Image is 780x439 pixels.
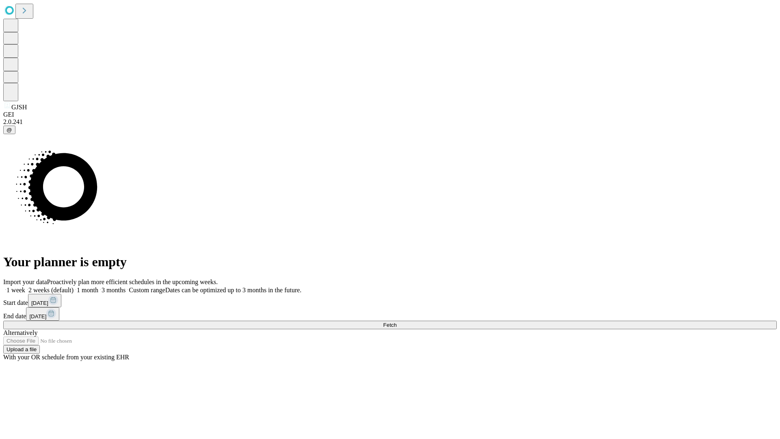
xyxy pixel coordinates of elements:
span: Proactively plan more efficient schedules in the upcoming weeks. [47,278,218,285]
span: 1 month [77,287,98,293]
div: GEI [3,111,777,118]
span: 1 week [6,287,25,293]
span: [DATE] [31,300,48,306]
span: 3 months [102,287,126,293]
span: 2 weeks (default) [28,287,74,293]
div: 2.0.241 [3,118,777,126]
span: Dates can be optimized up to 3 months in the future. [165,287,301,293]
button: Upload a file [3,345,40,354]
span: Custom range [129,287,165,293]
button: Fetch [3,321,777,329]
div: Start date [3,294,777,307]
span: Import your data [3,278,47,285]
span: Alternatively [3,329,37,336]
button: @ [3,126,15,134]
span: GJSH [11,104,27,111]
span: Fetch [383,322,396,328]
h1: Your planner is empty [3,254,777,269]
button: [DATE] [26,307,59,321]
button: [DATE] [28,294,61,307]
span: @ [6,127,12,133]
div: End date [3,307,777,321]
span: With your OR schedule from your existing EHR [3,354,129,361]
span: [DATE] [29,313,46,319]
